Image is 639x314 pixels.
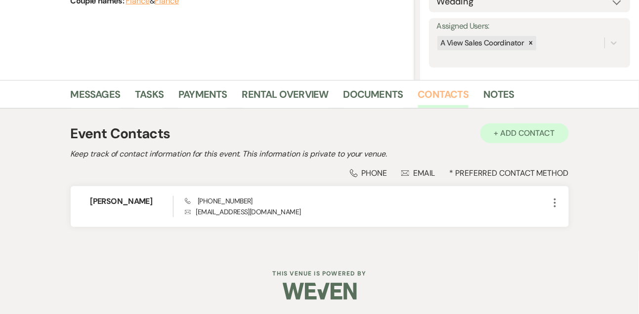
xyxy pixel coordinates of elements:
p: [EMAIL_ADDRESS][DOMAIN_NAME] [185,206,549,217]
div: Email [401,168,435,178]
h6: [PERSON_NAME] [90,196,173,207]
a: Notes [483,86,514,108]
label: Assigned Users: [436,19,623,34]
h2: Keep track of contact information for this event. This information is private to your venue. [71,148,569,160]
a: Rental Overview [242,86,329,108]
button: + Add Contact [480,123,569,143]
a: Documents [343,86,403,108]
div: Phone [350,168,387,178]
a: Tasks [135,86,164,108]
img: Weven Logo [283,274,357,309]
span: [PHONE_NUMBER] [185,196,253,205]
div: A View Sales Coordinator [437,36,525,50]
a: Messages [71,86,121,108]
h1: Event Contacts [71,123,170,144]
a: Contacts [418,86,469,108]
div: * Preferred Contact Method [71,168,569,178]
a: Payments [178,86,227,108]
